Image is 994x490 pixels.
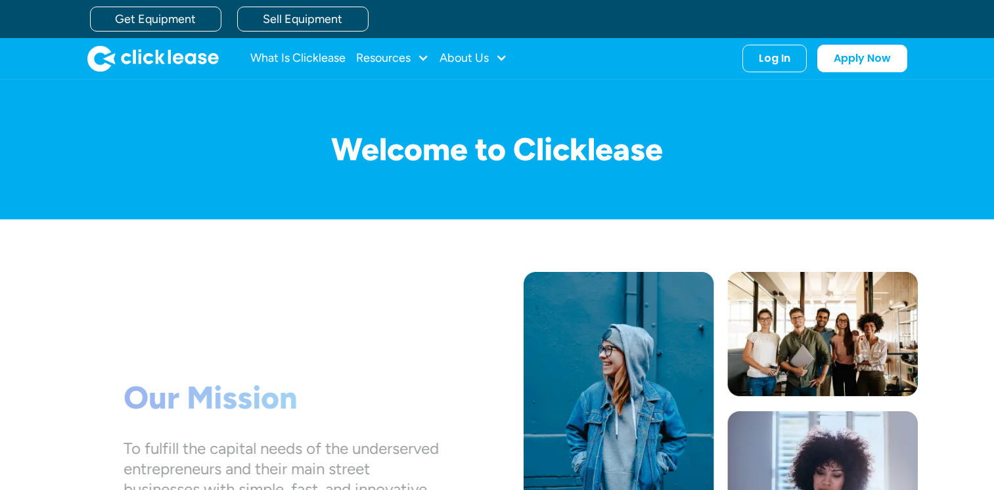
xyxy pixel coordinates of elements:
div: Log In [759,52,790,65]
a: home [87,45,219,72]
div: About Us [440,45,507,72]
a: Get Equipment [90,7,221,32]
a: Sell Equipment [237,7,369,32]
div: Resources [356,45,429,72]
h1: Our Mission [124,379,439,417]
img: Clicklease logo [87,45,219,72]
a: What Is Clicklease [250,45,346,72]
a: Apply Now [817,45,907,72]
h1: Welcome to Clicklease [77,132,918,167]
